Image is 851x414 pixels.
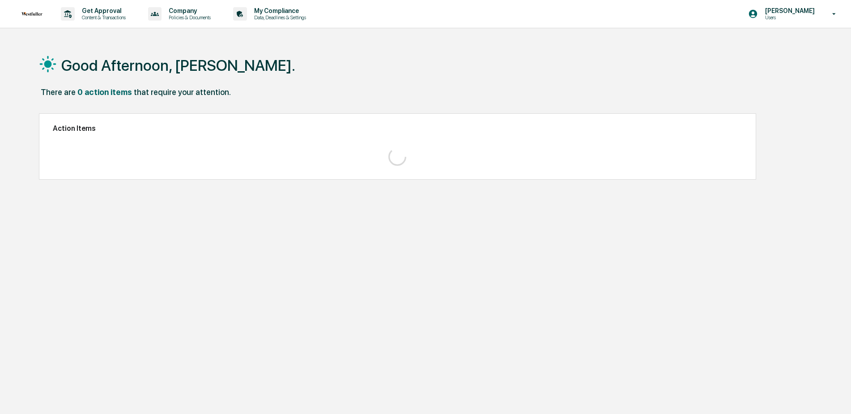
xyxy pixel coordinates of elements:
[75,14,130,21] p: Content & Transactions
[53,124,742,133] h2: Action Items
[21,12,43,16] img: logo
[758,14,819,21] p: Users
[758,7,819,14] p: [PERSON_NAME]
[134,87,231,97] div: that require your attention.
[75,7,130,14] p: Get Approval
[77,87,132,97] div: 0 action items
[61,56,295,74] h1: Good Afternoon, [PERSON_NAME].
[247,14,311,21] p: Data, Deadlines & Settings
[247,7,311,14] p: My Compliance
[162,14,215,21] p: Policies & Documents
[41,87,76,97] div: There are
[162,7,215,14] p: Company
